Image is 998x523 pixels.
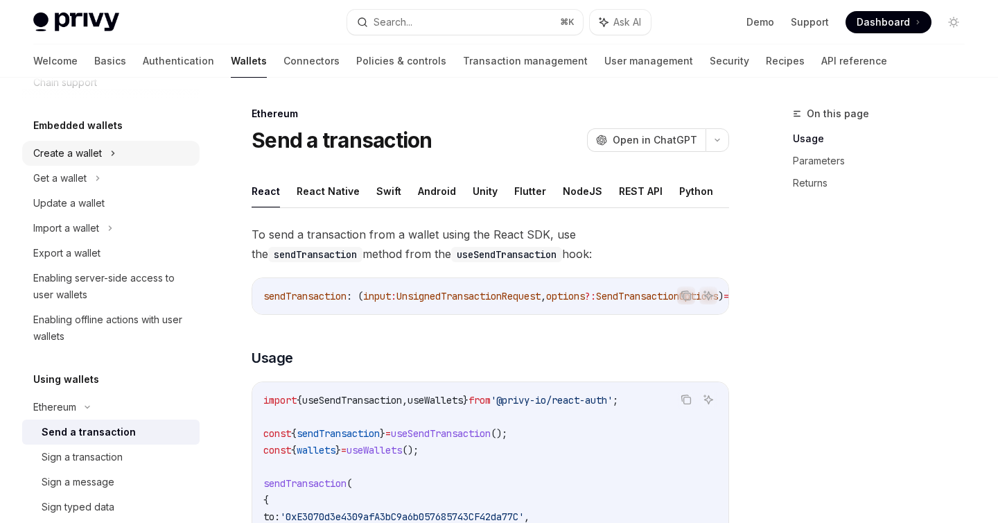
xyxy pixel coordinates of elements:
a: Enabling offline actions with user wallets [22,307,200,349]
div: Send a transaction [42,424,136,440]
a: Update a wallet [22,191,200,216]
span: (); [491,427,507,440]
a: Security [710,44,749,78]
span: input [363,290,391,302]
a: Recipes [766,44,805,78]
span: useWallets [408,394,463,406]
a: Sign a transaction [22,445,200,470]
button: Flutter [514,175,546,207]
a: Send a transaction [22,420,200,445]
span: wallets [297,444,335,456]
button: Ask AI [699,286,717,305]
span: useSendTransaction [391,427,491,440]
span: (); [402,444,419,456]
a: Connectors [283,44,340,78]
div: Export a wallet [33,245,100,261]
a: Demo [746,15,774,29]
a: Support [791,15,829,29]
button: React Native [297,175,360,207]
button: REST API [619,175,663,207]
h5: Embedded wallets [33,117,123,134]
span: '@privy-io/react-auth' [491,394,613,406]
a: Returns [793,172,976,194]
code: useSendTransaction [451,247,562,262]
a: Basics [94,44,126,78]
span: , [524,511,529,523]
span: sendTransaction [297,427,380,440]
div: Create a wallet [33,145,102,162]
a: Transaction management [463,44,588,78]
div: Sign a message [42,474,114,490]
a: Policies & controls [356,44,446,78]
span: ⌘ K [560,17,575,28]
span: SendTransactionOptions [596,290,718,302]
span: Open in ChatGPT [613,133,697,147]
button: NodeJS [563,175,602,207]
img: light logo [33,12,119,32]
button: React [252,175,280,207]
button: Open in ChatGPT [587,128,706,152]
button: Copy the contents from the code block [677,391,695,409]
a: Usage [793,128,976,150]
span: to: [263,511,280,523]
span: { [263,494,269,506]
span: { [291,427,297,440]
span: , [402,394,408,406]
div: Enabling server-side access to user wallets [33,270,191,303]
a: Sign typed data [22,495,200,520]
span: useSendTransaction [302,394,402,406]
span: Ask AI [613,15,641,29]
code: sendTransaction [268,247,362,262]
button: Ask AI [699,391,717,409]
a: Dashboard [846,11,931,33]
a: Sign a message [22,470,200,495]
span: On this page [807,105,869,122]
a: Welcome [33,44,78,78]
div: Sign typed data [42,499,114,515]
span: { [297,394,302,406]
a: User management [604,44,693,78]
span: UnsignedTransactionRequest [396,290,541,302]
span: ; [613,394,618,406]
a: Export a wallet [22,241,200,266]
span: const [263,427,291,440]
a: Parameters [793,150,976,172]
span: const [263,444,291,456]
a: API reference [821,44,887,78]
button: Copy the contents from the code block [677,286,695,305]
button: Python [679,175,713,207]
button: Android [418,175,456,207]
button: Swift [376,175,401,207]
button: Search...⌘K [347,10,582,35]
div: Sign a transaction [42,449,123,465]
span: useWallets [347,444,402,456]
a: Wallets [231,44,267,78]
span: } [463,394,469,406]
button: Unity [473,175,498,207]
div: Ethereum [33,399,76,415]
div: Enabling offline actions with user wallets [33,311,191,345]
span: '0xE3070d3e4309afA3bC9a6b057685743CF42da77C' [280,511,524,523]
h1: Send a transaction [252,128,432,153]
span: => [724,290,735,302]
div: Get a wallet [33,170,87,187]
h5: Using wallets [33,371,99,388]
span: ( [347,477,352,490]
a: Enabling server-side access to user wallets [22,266,200,307]
span: To send a transaction from a wallet using the React SDK, use the method from the hook: [252,225,729,264]
span: sendTransaction [263,477,347,490]
span: { [291,444,297,456]
span: , [541,290,546,302]
span: : ( [347,290,363,302]
span: from [469,394,491,406]
span: options [546,290,585,302]
div: Import a wallet [33,220,99,237]
span: } [380,427,385,440]
span: ) [718,290,724,302]
span: = [385,427,391,440]
span: Dashboard [857,15,910,29]
span: ?: [585,290,596,302]
div: Search... [374,14,412,31]
span: } [335,444,341,456]
span: import [263,394,297,406]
